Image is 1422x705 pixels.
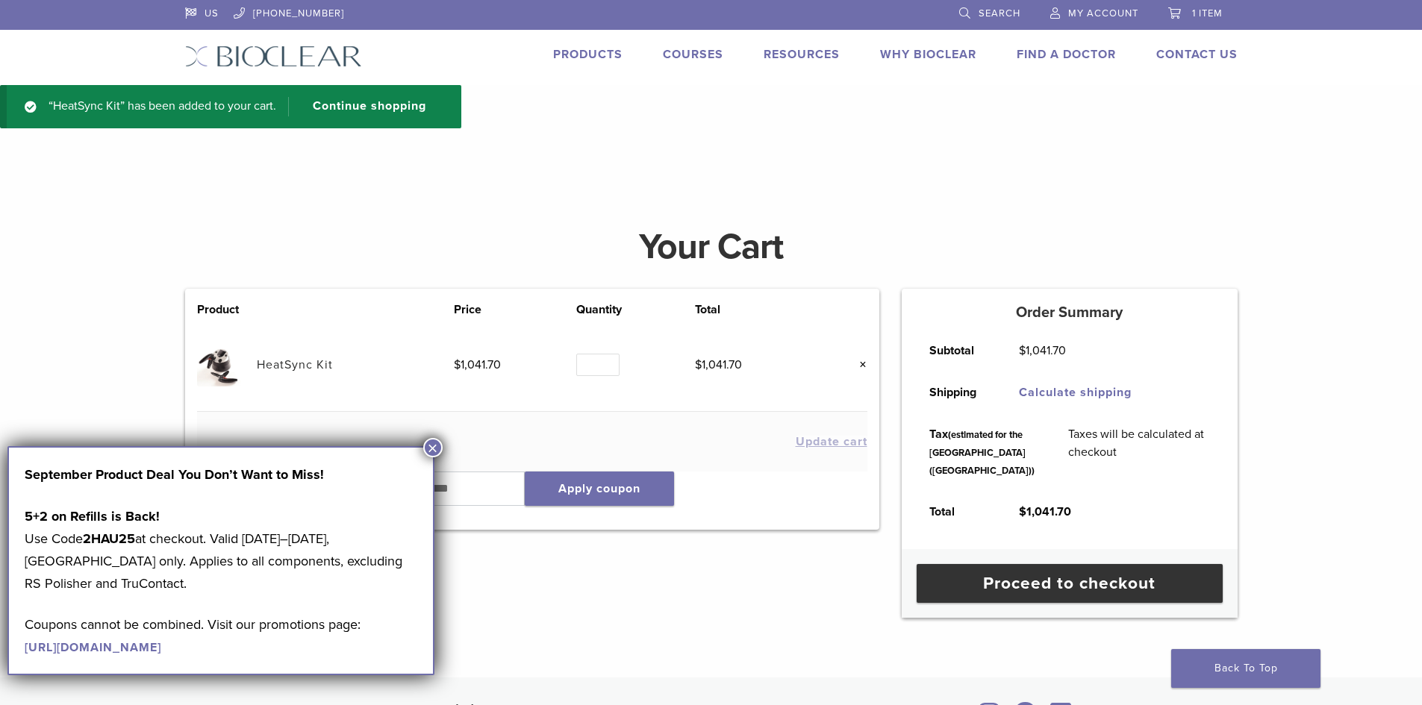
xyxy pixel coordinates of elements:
[25,508,160,524] strong: 5+2 on Refills is Back!
[880,47,976,62] a: Why Bioclear
[1019,343,1026,358] span: $
[1019,385,1132,400] a: Calculate shipping
[1052,413,1226,491] td: Taxes will be calculated at checkout
[1019,504,1071,519] bdi: 1,041.70
[902,304,1238,322] h5: Order Summary
[695,301,817,319] th: Total
[663,47,723,62] a: Courses
[454,357,461,372] span: $
[1068,7,1138,19] span: My Account
[913,330,1002,372] th: Subtotal
[796,436,867,448] button: Update cart
[25,466,324,483] strong: September Product Deal You Don’t Want to Miss!
[913,413,1052,491] th: Tax
[1019,504,1026,519] span: $
[695,357,742,372] bdi: 1,041.70
[454,301,576,319] th: Price
[25,613,417,658] p: Coupons cannot be combined. Visit our promotions page:
[576,301,694,319] th: Quantity
[25,640,161,655] a: [URL][DOMAIN_NAME]
[174,229,1249,265] h1: Your Cart
[423,438,443,457] button: Close
[257,357,333,372] a: HeatSync Kit
[1156,47,1238,62] a: Contact Us
[917,564,1223,603] a: Proceed to checkout
[454,357,501,372] bdi: 1,041.70
[929,429,1035,477] small: (estimated for the [GEOGRAPHIC_DATA] ([GEOGRAPHIC_DATA]))
[185,46,362,67] img: Bioclear
[83,530,135,547] strong: 2HAU25
[979,7,1020,19] span: Search
[25,505,417,595] p: Use Code at checkout. Valid [DATE]–[DATE], [GEOGRAPHIC_DATA] only. Applies to all components, exc...
[913,372,1002,413] th: Shipping
[197,342,241,386] img: HeatSync Kit
[695,357,702,372] span: $
[848,355,867,375] a: Remove this item
[1019,343,1066,358] bdi: 1,041.70
[1171,649,1320,688] a: Back To Top
[288,97,437,116] a: Continue shopping
[197,301,257,319] th: Product
[1192,7,1223,19] span: 1 item
[525,471,674,506] button: Apply coupon
[913,491,1002,533] th: Total
[1017,47,1116,62] a: Find A Doctor
[553,47,623,62] a: Products
[764,47,840,62] a: Resources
